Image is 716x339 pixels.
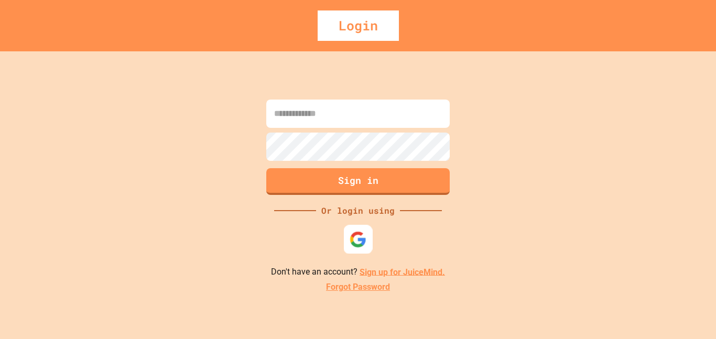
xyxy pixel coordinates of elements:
img: google-icon.svg [350,231,367,248]
button: Sign in [266,168,450,195]
div: Or login using [316,204,400,217]
a: Sign up for JuiceMind. [360,267,445,277]
div: Login [318,10,399,41]
a: Forgot Password [326,281,390,293]
p: Don't have an account? [271,266,445,279]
